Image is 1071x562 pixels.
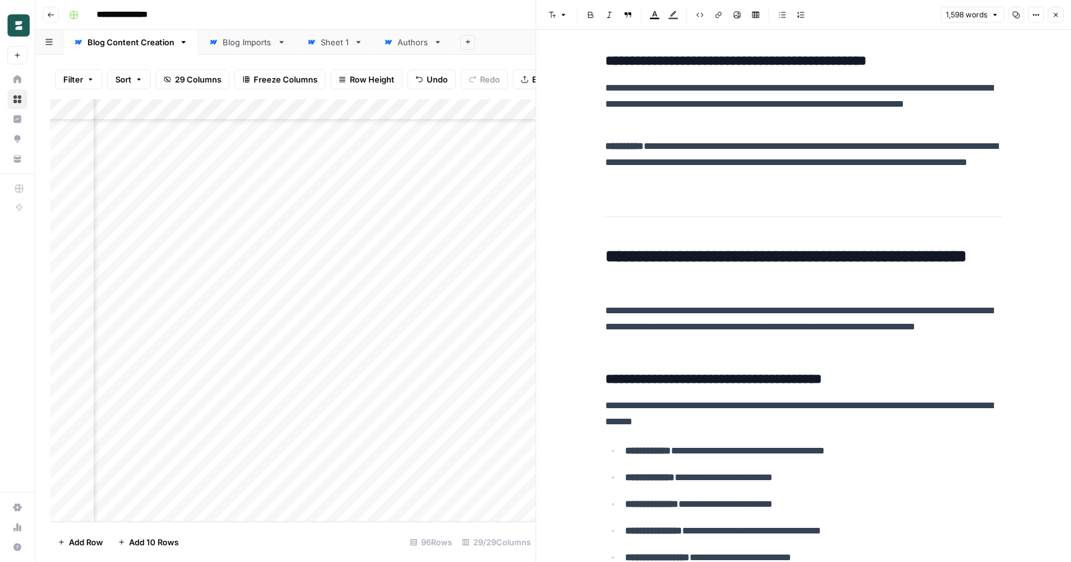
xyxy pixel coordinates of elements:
[50,532,110,552] button: Add Row
[7,537,27,557] button: Help + Support
[480,73,500,86] span: Redo
[7,149,27,169] a: Your Data
[7,497,27,517] a: Settings
[69,536,103,548] span: Add Row
[129,536,179,548] span: Add 10 Rows
[321,36,349,48] div: Sheet 1
[513,69,584,89] button: Export CSV
[107,69,151,89] button: Sort
[110,532,186,552] button: Add 10 Rows
[63,30,198,55] a: Blog Content Creation
[946,9,987,20] span: 1,598 words
[7,69,27,89] a: Home
[175,73,221,86] span: 29 Columns
[350,73,394,86] span: Row Height
[457,532,536,552] div: 29/29 Columns
[407,69,456,89] button: Undo
[427,73,448,86] span: Undo
[7,10,27,41] button: Workspace: Borderless
[461,69,508,89] button: Redo
[254,73,318,86] span: Freeze Columns
[115,73,131,86] span: Sort
[7,89,27,109] a: Browse
[373,30,453,55] a: Authors
[223,36,272,48] div: Blog Imports
[87,36,174,48] div: Blog Content Creation
[198,30,296,55] a: Blog Imports
[55,69,102,89] button: Filter
[405,532,457,552] div: 96 Rows
[398,36,429,48] div: Authors
[331,69,402,89] button: Row Height
[7,14,30,37] img: Borderless Logo
[296,30,373,55] a: Sheet 1
[234,69,326,89] button: Freeze Columns
[940,7,1004,23] button: 1,598 words
[7,517,27,537] a: Usage
[7,109,27,129] a: Insights
[156,69,229,89] button: 29 Columns
[7,129,27,149] a: Opportunities
[63,73,83,86] span: Filter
